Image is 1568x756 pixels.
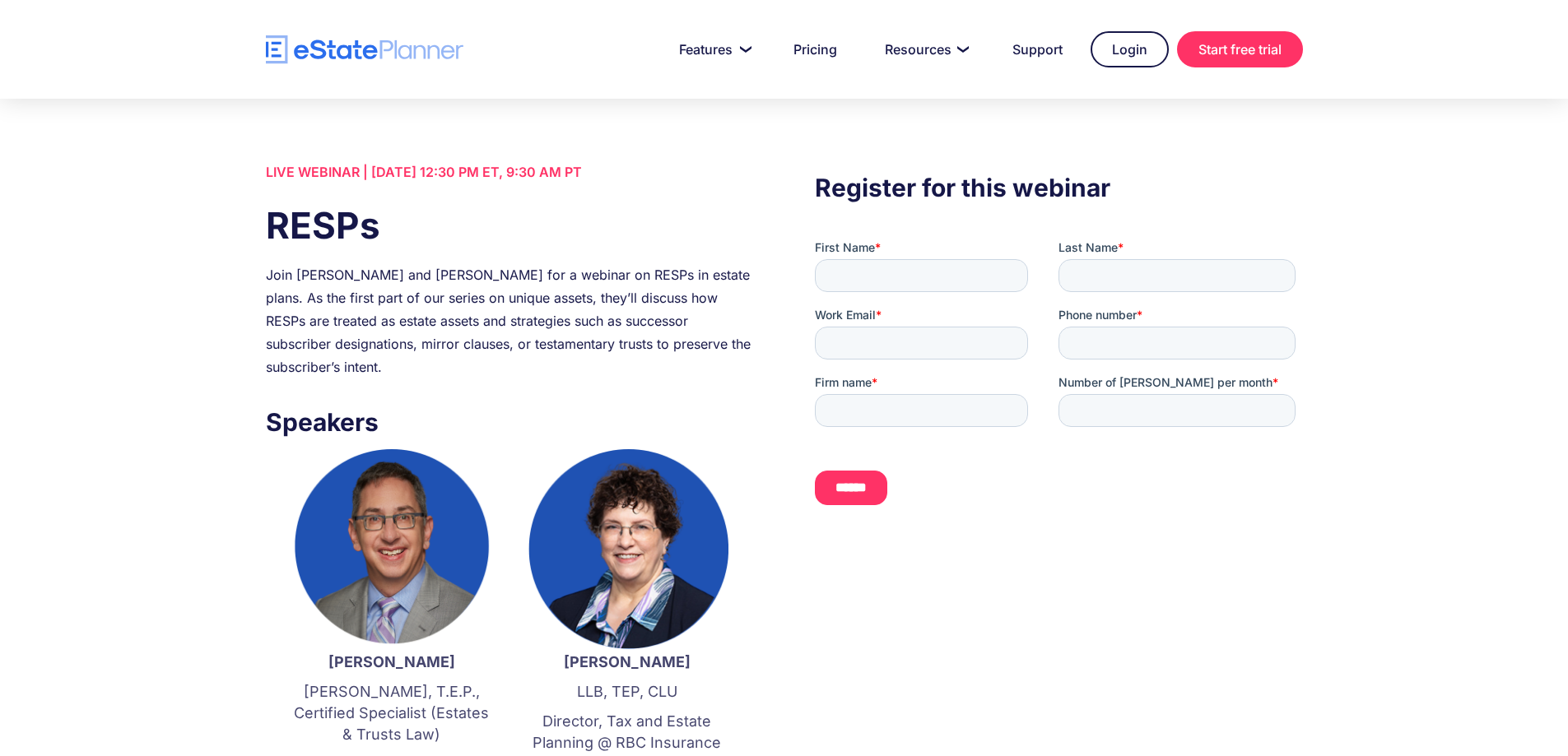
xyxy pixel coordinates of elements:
[266,403,753,441] h3: Speakers
[659,33,765,66] a: Features
[291,681,493,745] p: [PERSON_NAME], T.E.P., Certified Specialist (Estates & Trusts Law)
[815,239,1302,534] iframe: Form 0
[1091,31,1169,67] a: Login
[266,263,753,378] div: Join [PERSON_NAME] and [PERSON_NAME] for a webinar on RESPs in estate plans. As the first part of...
[526,711,728,754] p: Director, Tax and Estate Planning @ RBC Insurance
[815,169,1302,206] h3: Register for this webinar
[328,653,455,670] strong: [PERSON_NAME]
[266,160,753,183] div: LIVE WEBINAR | [DATE] 12:30 PM ET, 9:30 AM PT
[1177,31,1303,67] a: Start free trial
[266,200,753,251] h1: RESPs
[993,33,1082,66] a: Support
[266,35,463,64] a: home
[774,33,857,66] a: Pricing
[865,33,984,66] a: Resources
[564,653,691,670] strong: [PERSON_NAME]
[526,681,728,703] p: LLB, TEP, CLU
